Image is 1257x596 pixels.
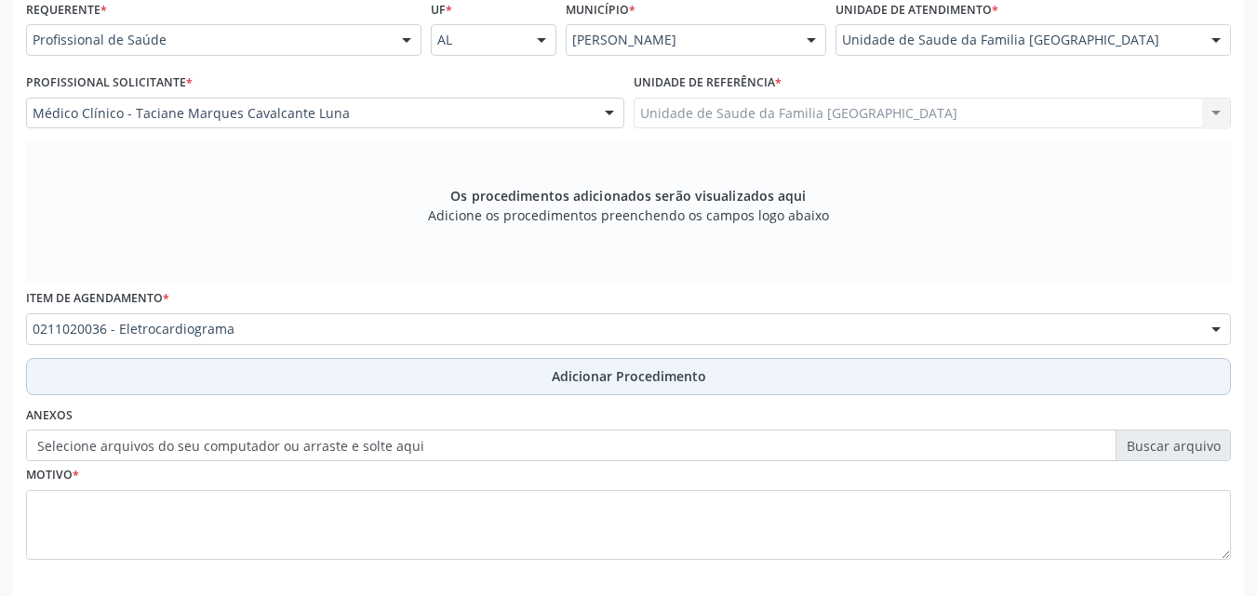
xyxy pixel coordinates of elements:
span: Adicione os procedimentos preenchendo os campos logo abaixo [428,205,829,225]
label: Motivo [26,461,79,490]
span: Unidade de Saude da Familia [GEOGRAPHIC_DATA] [842,31,1193,49]
label: Profissional Solicitante [26,69,193,98]
span: Os procedimentos adicionados serão visualizados aqui [450,186,806,205]
button: Adicionar Procedimento [26,358,1231,395]
span: Adicionar Procedimento [552,366,706,386]
label: Anexos [26,402,73,430]
span: Médico Clínico - Taciane Marques Cavalcante Luna [33,104,586,123]
span: Profissional de Saúde [33,31,383,49]
label: Item de agendamento [26,285,169,313]
span: [PERSON_NAME] [572,31,788,49]
span: 0211020036 - Eletrocardiograma [33,320,1193,338]
span: AL [437,31,518,49]
label: Unidade de referência [634,69,782,98]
